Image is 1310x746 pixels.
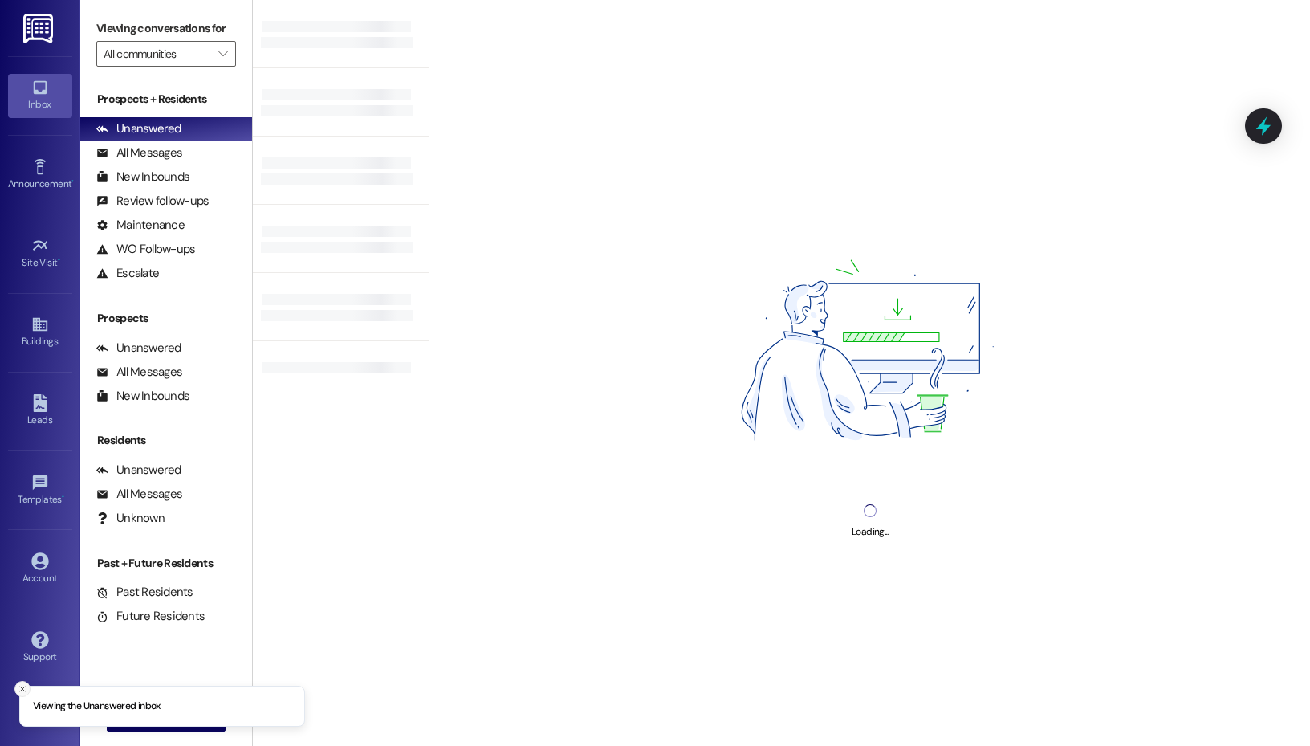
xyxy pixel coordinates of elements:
div: Prospects [80,310,252,327]
a: Leads [8,389,72,433]
div: Past Residents [96,584,193,601]
a: Support [8,626,72,670]
div: Past + Future Residents [80,555,252,572]
div: Residents [80,432,252,449]
a: Templates • [8,469,72,512]
a: Site Visit • [8,232,72,275]
a: Inbox [8,74,72,117]
div: Unanswered [96,462,181,479]
div: New Inbounds [96,169,189,185]
a: Buildings [8,311,72,354]
label: Viewing conversations for [96,16,236,41]
div: All Messages [96,145,182,161]
input: All communities [104,41,210,67]
a: Account [8,548,72,591]
span: • [62,491,64,503]
div: Review follow-ups [96,193,209,210]
div: Loading... [852,524,888,540]
div: All Messages [96,486,182,503]
div: Prospects + Residents [80,91,252,108]
img: ResiDesk Logo [23,14,56,43]
div: Future Residents [96,608,205,625]
button: Close toast [14,681,31,697]
div: Unknown [96,510,165,527]
span: • [71,176,74,187]
div: New Inbounds [96,388,189,405]
div: All Messages [96,364,182,381]
p: Viewing the Unanswered inbox [33,699,161,714]
div: Unanswered [96,340,181,357]
div: WO Follow-ups [96,241,195,258]
span: • [58,255,60,266]
div: Unanswered [96,120,181,137]
i:  [218,47,227,60]
div: Maintenance [96,217,185,234]
div: Escalate [96,265,159,282]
